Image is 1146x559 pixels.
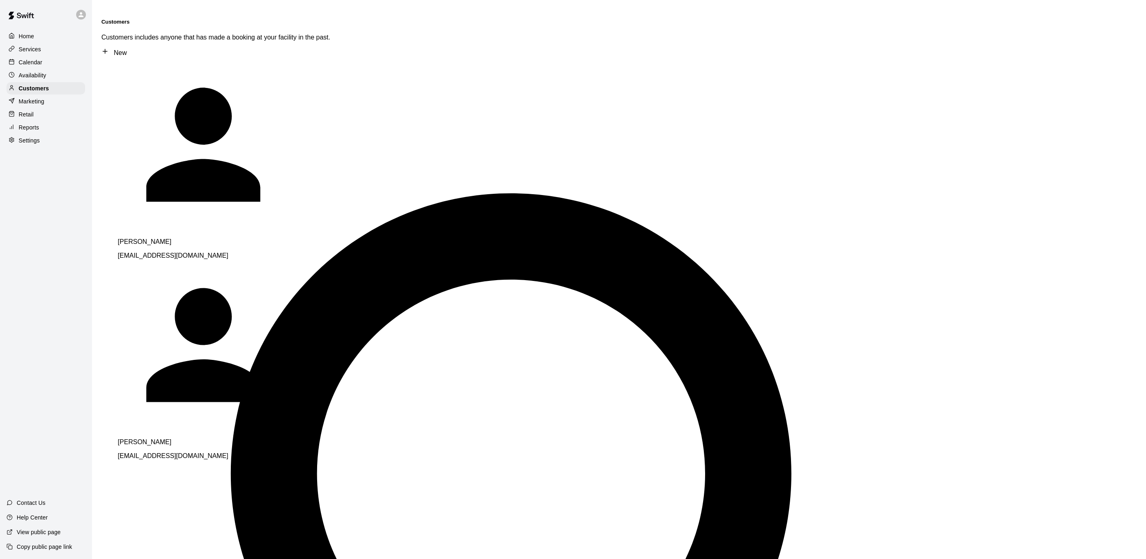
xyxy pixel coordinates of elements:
div: Tommy Lemon [118,259,346,432]
p: Calendar [19,58,42,66]
p: Settings [19,136,40,145]
h5: Customers [101,19,1136,25]
a: Settings [7,134,85,147]
p: [PERSON_NAME] [118,238,346,246]
a: Calendar [7,56,85,68]
p: Home [19,32,34,40]
div: Katie Lemon [118,59,346,232]
a: Services [7,43,85,55]
p: Customers [19,84,49,92]
p: Marketing [19,97,44,105]
p: Help Center [17,513,48,522]
a: Retail [7,108,85,121]
p: Services [19,45,41,53]
a: Availability [7,69,85,81]
a: Home [7,30,85,42]
p: Retail [19,110,34,118]
p: [PERSON_NAME] [118,438,346,446]
span: [EMAIL_ADDRESS][DOMAIN_NAME] [118,452,228,459]
p: View public page [17,528,61,536]
a: Reports [7,121,85,134]
a: Customers [7,82,85,94]
p: Contact Us [17,499,46,507]
p: Copy public page link [17,543,72,551]
p: Reports [19,123,39,132]
span: [EMAIL_ADDRESS][DOMAIN_NAME] [118,252,228,259]
a: New [101,49,127,56]
p: Availability [19,71,46,79]
p: Customers includes anyone that has made a booking at your facility in the past. [101,34,1136,41]
a: Marketing [7,95,85,107]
